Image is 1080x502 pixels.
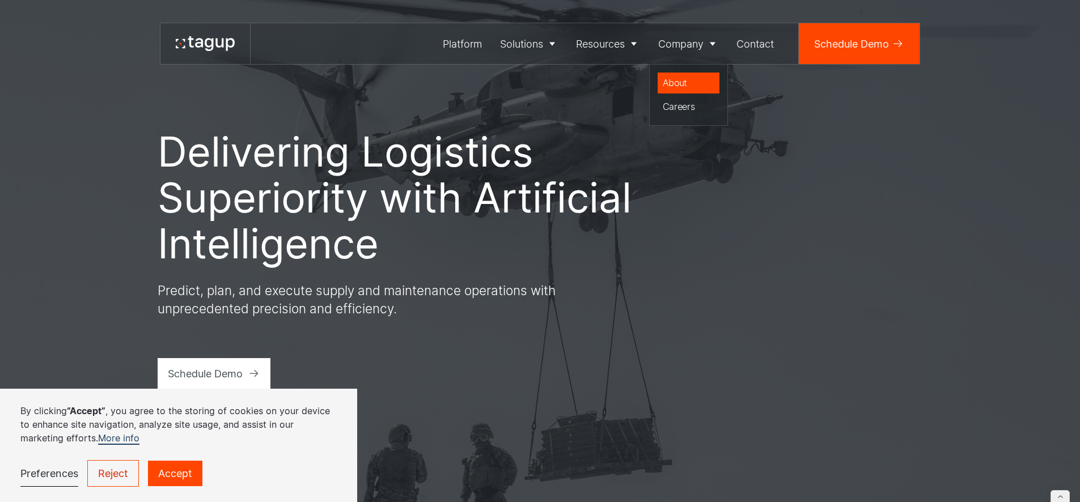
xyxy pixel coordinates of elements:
[649,64,728,126] nav: Company
[814,36,889,52] div: Schedule Demo
[567,23,650,64] a: Resources
[500,36,543,52] div: Solutions
[576,36,625,52] div: Resources
[158,129,634,266] h1: Delivering Logistics Superiority with Artificial Intelligence
[158,282,566,317] p: Predict, plan, and execute supply and maintenance operations with unprecedented precision and eff...
[434,23,492,64] a: Platform
[98,432,139,445] a: More info
[158,358,271,389] a: Schedule Demo
[20,404,337,445] p: By clicking , you agree to the storing of cookies on your device to enhance site navigation, anal...
[663,76,715,90] div: About
[148,461,202,486] a: Accept
[663,100,715,113] div: Careers
[658,36,704,52] div: Company
[20,461,78,487] a: Preferences
[649,23,728,64] a: Company
[658,96,720,118] a: Careers
[443,36,482,52] div: Platform
[67,405,105,416] strong: “Accept”
[799,23,920,64] a: Schedule Demo
[736,36,774,52] div: Contact
[168,366,243,381] div: Schedule Demo
[87,460,139,487] a: Reject
[728,23,783,64] a: Contact
[491,23,567,64] a: Solutions
[658,73,720,94] a: About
